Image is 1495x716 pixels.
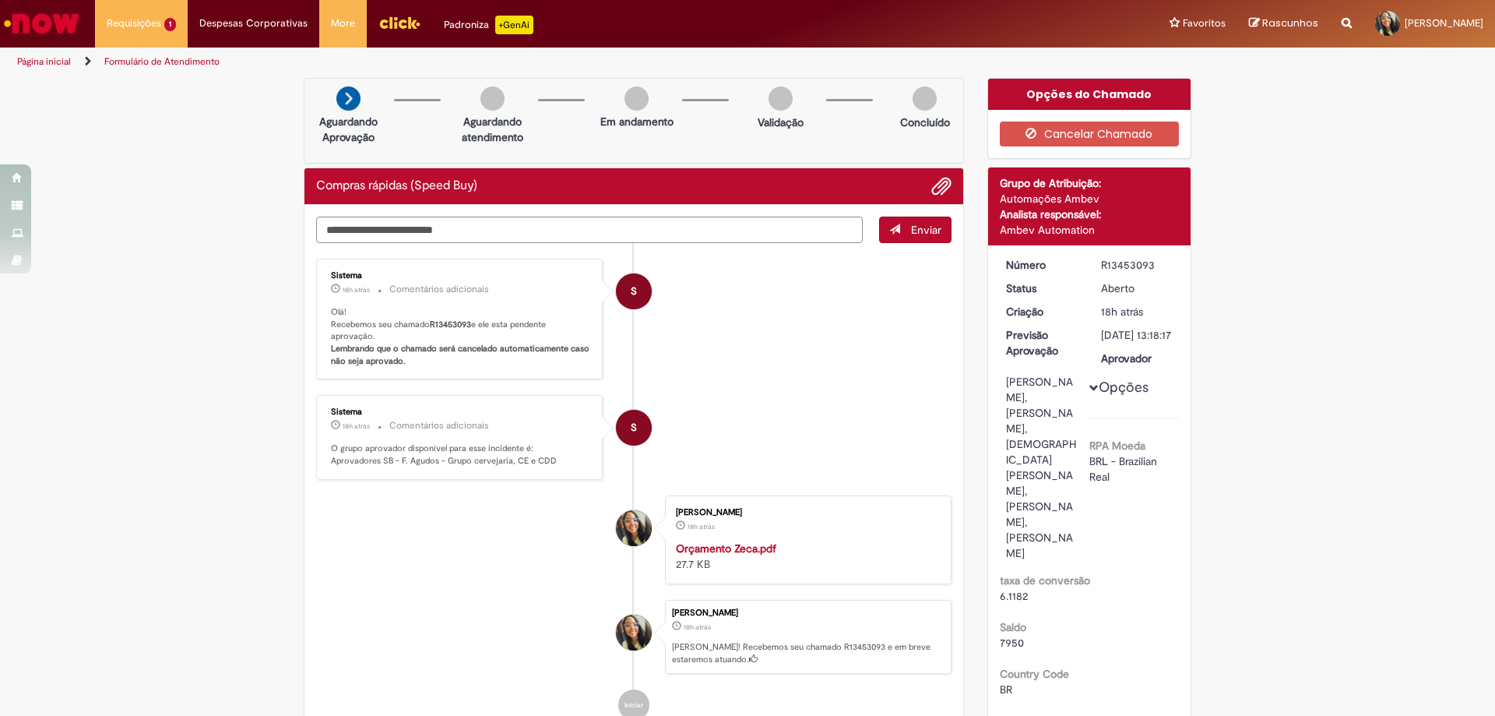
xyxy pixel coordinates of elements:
a: Página inicial [17,55,71,68]
img: img-circle-grey.png [769,86,793,111]
div: Aberto [1101,280,1173,296]
b: RPA Moeda [1089,439,1145,453]
h2: Compras rápidas (Speed Buy) Histórico de tíquete [316,179,477,193]
span: Requisições [107,16,161,31]
div: Juliana Suzuki Dos Santos [616,510,652,546]
p: Aguardando atendimento [455,114,530,145]
span: S [631,273,637,310]
div: 27.7 KB [676,541,935,572]
p: +GenAi [495,16,533,34]
p: Olá! Recebemos seu chamado e ele esta pendente aprovação. [331,306,590,368]
p: [PERSON_NAME]! Recebemos seu chamado R13453093 e em breve estaremos atuando. [672,641,943,665]
span: Rascunhos [1262,16,1318,30]
p: Aguardando Aprovação [311,114,386,145]
time: 27/08/2025 15:18:17 [684,623,711,632]
p: Em andamento [600,114,674,129]
div: [PERSON_NAME] [676,508,935,517]
dt: Previsão Aprovação [994,327,1090,358]
button: Enviar [879,217,952,243]
span: 18h atrás [688,522,715,531]
div: Opções do Chamado [988,79,1191,110]
div: System [616,273,652,309]
div: Sistema [331,407,590,417]
img: img-circle-grey.png [480,86,505,111]
img: img-circle-grey.png [913,86,937,111]
div: R13453093 [1101,257,1173,273]
small: Comentários adicionais [389,283,489,296]
textarea: Digite sua mensagem aqui... [316,217,863,243]
span: S [631,409,637,446]
span: 6.1182 [1000,589,1028,603]
span: Enviar [911,223,941,237]
div: Sistema [331,271,590,280]
span: 18h atrás [343,285,370,295]
p: Validação [758,115,804,130]
div: Automações Ambev [1000,191,1180,206]
a: Formulário de Atendimento [104,55,220,68]
span: [PERSON_NAME] [1405,16,1483,30]
div: Grupo de Atribuição: [1000,175,1180,191]
div: Juliana Suzuki Dos Santos [616,615,652,651]
time: 27/08/2025 15:18:29 [343,285,370,295]
div: [DATE] 13:18:17 [1101,327,1173,343]
p: O grupo aprovador disponível para esse incidente é: Aprovadores SB - F. Agudos - Grupo cervejaria... [331,443,590,467]
span: Despesas Corporativas [199,16,308,31]
ul: Trilhas de página [12,48,985,76]
dt: Aprovador [1089,351,1185,366]
span: BRL - Brazilian Real [1089,454,1160,484]
div: Ambev Automation [1000,222,1180,238]
div: 27/08/2025 15:18:17 [1101,304,1173,319]
time: 27/08/2025 15:18:17 [1101,305,1143,319]
span: 18h atrás [1101,305,1143,319]
dt: Criação [994,304,1090,319]
b: taxa de conversão [1000,573,1090,587]
small: Comentários adicionais [389,419,489,432]
span: 18h atrás [343,421,370,431]
div: [PERSON_NAME] [672,608,943,618]
button: Adicionar anexos [931,176,952,196]
div: [PERSON_NAME], [PERSON_NAME], [DEMOGRAPHIC_DATA] [PERSON_NAME], [PERSON_NAME], [PERSON_NAME] [1006,374,1078,561]
time: 27/08/2025 15:17:10 [688,522,715,531]
div: Analista responsável: [1000,206,1180,222]
time: 27/08/2025 15:18:26 [343,421,370,431]
span: 7950 [1000,636,1024,650]
button: Cancelar Chamado [1000,122,1180,146]
dt: Status [994,280,1090,296]
img: click_logo_yellow_360x200.png [378,11,420,34]
b: Country Code [1000,667,1069,681]
span: BR [1000,682,1012,697]
span: 1 [164,18,176,31]
span: More [331,16,355,31]
a: Rascunhos [1249,16,1318,31]
img: ServiceNow [2,8,82,39]
dt: Número [994,257,1090,273]
div: Padroniza [444,16,533,34]
span: 18h atrás [684,623,711,632]
b: R13453093 [430,319,471,330]
span: Favoritos [1183,16,1226,31]
img: img-circle-grey.png [624,86,649,111]
img: arrow-next.png [336,86,361,111]
p: Concluído [900,115,950,130]
b: Lembrando que o chamado será cancelado automaticamente caso não seja aprovado. [331,343,592,367]
li: Juliana Suzuki Dos Santos [316,600,952,675]
b: Saldo [1000,620,1026,634]
a: Orçamento Zeca.pdf [676,541,776,556]
div: System [616,410,652,446]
